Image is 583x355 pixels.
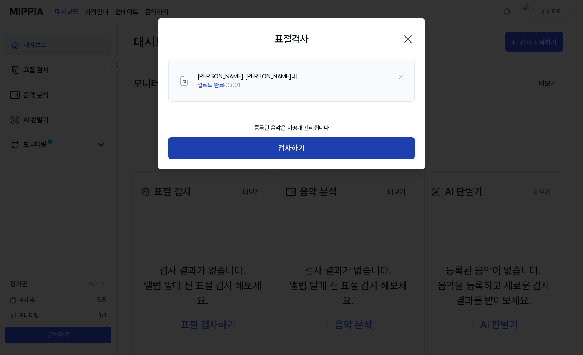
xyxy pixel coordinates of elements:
[197,81,297,90] div: · 03:01
[168,137,415,159] button: 검사하기
[197,72,297,81] div: [PERSON_NAME] [PERSON_NAME]해
[197,82,224,88] span: 업로드 완료
[249,118,334,137] div: 등록된 음악은 비공개 관리됩니다
[179,76,189,86] img: File Select
[274,32,309,47] h2: 표절검사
